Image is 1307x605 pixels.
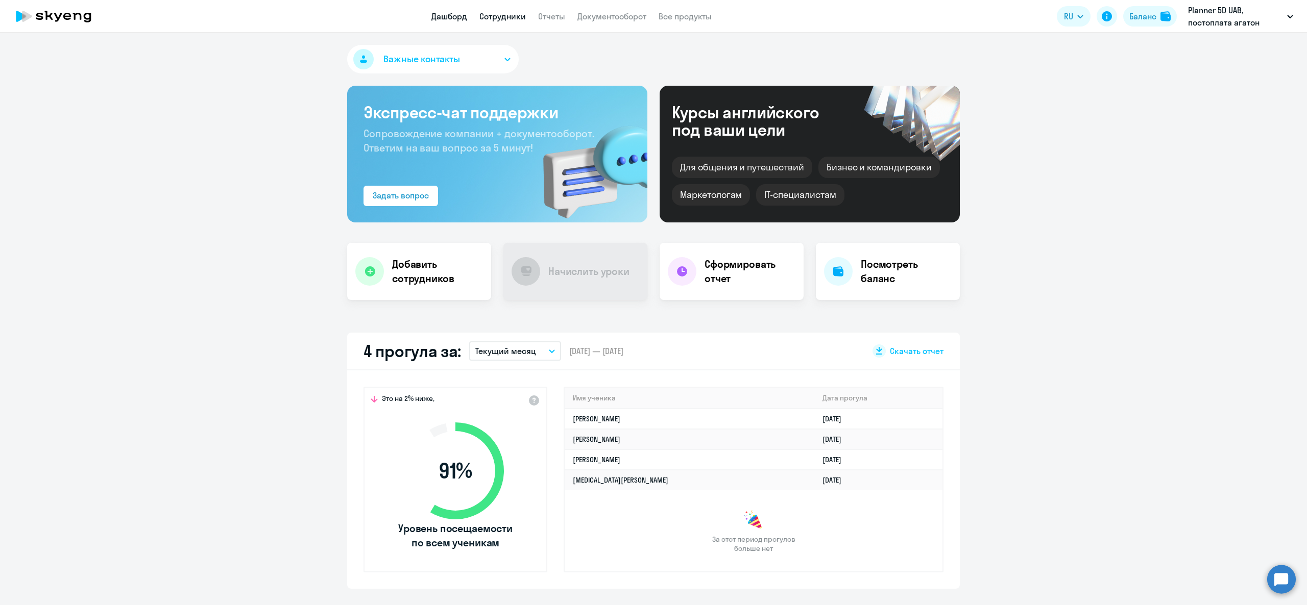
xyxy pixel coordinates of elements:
[814,388,942,409] th: Дата прогула
[364,341,461,361] h2: 4 прогула за:
[469,341,561,361] button: Текущий месяц
[861,257,952,286] h4: Посмотреть баланс
[573,475,668,485] a: [MEDICAL_DATA][PERSON_NAME]
[743,510,764,531] img: congrats
[890,345,943,357] span: Скачать отчет
[569,345,623,357] span: [DATE] — [DATE]
[573,435,620,444] a: [PERSON_NAME]
[711,535,796,553] span: За этот период прогулов больше нет
[1064,10,1073,22] span: RU
[397,521,514,550] span: Уровень посещаемости по всем ученикам
[382,394,434,406] span: Это на 2% ниже,
[1057,6,1091,27] button: RU
[577,11,646,21] a: Документооборот
[565,388,814,409] th: Имя ученика
[397,459,514,483] span: 91 %
[705,257,795,286] h4: Сформировать отчет
[818,157,940,178] div: Бизнес и командировки
[373,189,429,201] div: Задать вопрос
[548,264,630,279] h4: Начислить уроки
[1183,4,1298,29] button: Planner 5D UAB, постоплата агатон новый
[431,11,467,21] a: Дашборд
[347,45,519,73] button: Важные контакты
[573,414,620,423] a: [PERSON_NAME]
[822,475,850,485] a: [DATE]
[479,11,526,21] a: Сотрудники
[364,102,631,122] h3: Экспресс-чат поддержки
[364,186,438,206] button: Задать вопрос
[1160,11,1171,21] img: balance
[672,104,846,138] div: Курсы английского под ваши цели
[538,11,565,21] a: Отчеты
[1129,10,1156,22] div: Баланс
[528,108,647,222] img: bg-img
[392,257,483,286] h4: Добавить сотрудников
[672,157,812,178] div: Для общения и путешествий
[756,184,844,206] div: IT-специалистам
[822,455,850,464] a: [DATE]
[364,127,594,154] span: Сопровождение компании + документооборот. Ответим на ваш вопрос за 5 минут!
[659,11,712,21] a: Все продукты
[383,53,460,66] span: Важные контакты
[1188,4,1283,29] p: Planner 5D UAB, постоплата агатон новый
[672,184,750,206] div: Маркетологам
[573,455,620,464] a: [PERSON_NAME]
[822,414,850,423] a: [DATE]
[822,435,850,444] a: [DATE]
[475,345,536,357] p: Текущий месяц
[1123,6,1177,27] button: Балансbalance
